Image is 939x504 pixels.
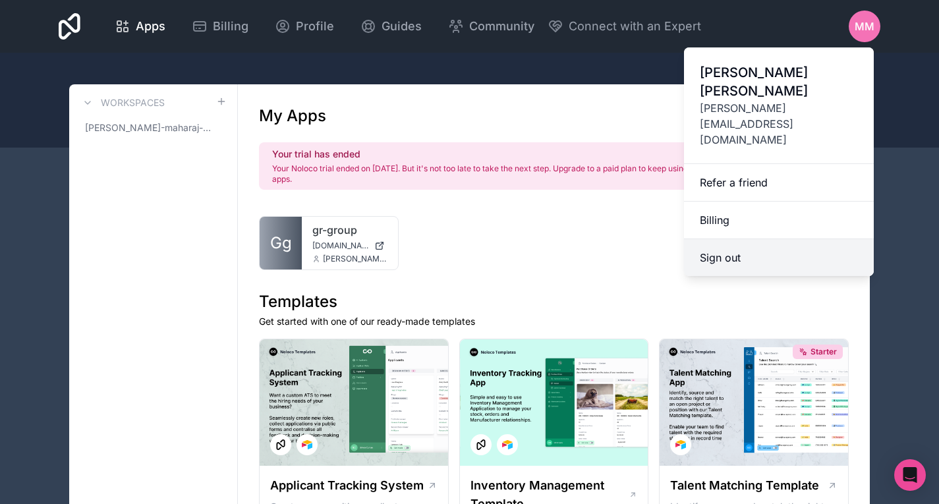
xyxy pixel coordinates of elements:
[323,254,387,264] span: [PERSON_NAME][EMAIL_ADDRESS][DOMAIN_NAME]
[213,17,248,36] span: Billing
[260,217,302,269] a: Gg
[894,459,926,491] div: Open Intercom Messenger
[382,17,422,36] span: Guides
[181,12,259,41] a: Billing
[259,291,849,312] h1: Templates
[684,239,874,276] button: Sign out
[136,17,165,36] span: Apps
[855,18,874,34] span: MM
[104,12,176,41] a: Apps
[85,121,216,134] span: [PERSON_NAME]-maharaj-workspace
[272,148,743,161] h2: Your trial has ended
[670,476,819,495] h1: Talent Matching Template
[684,164,874,202] a: Refer a friend
[700,63,858,100] span: [PERSON_NAME] [PERSON_NAME]
[259,105,326,126] h1: My Apps
[438,12,545,41] a: Community
[302,439,312,450] img: Airtable Logo
[811,347,837,357] span: Starter
[350,12,432,41] a: Guides
[264,12,345,41] a: Profile
[296,17,334,36] span: Profile
[101,96,165,109] h3: Workspaces
[469,17,534,36] span: Community
[684,202,874,239] a: Billing
[312,240,369,251] span: [DOMAIN_NAME]
[548,17,701,36] button: Connect with an Expert
[259,315,849,328] p: Get started with one of our ready-made templates
[700,100,858,148] span: [PERSON_NAME][EMAIL_ADDRESS][DOMAIN_NAME]
[502,439,513,450] img: Airtable Logo
[312,240,387,251] a: [DOMAIN_NAME]
[272,163,743,184] p: Your Noloco trial ended on [DATE]. But it's not too late to take the next step. Upgrade to a paid...
[270,476,424,495] h1: Applicant Tracking System
[312,222,387,238] a: gr-group
[80,116,227,140] a: [PERSON_NAME]-maharaj-workspace
[569,17,701,36] span: Connect with an Expert
[675,439,686,450] img: Airtable Logo
[270,233,292,254] span: Gg
[80,95,165,111] a: Workspaces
